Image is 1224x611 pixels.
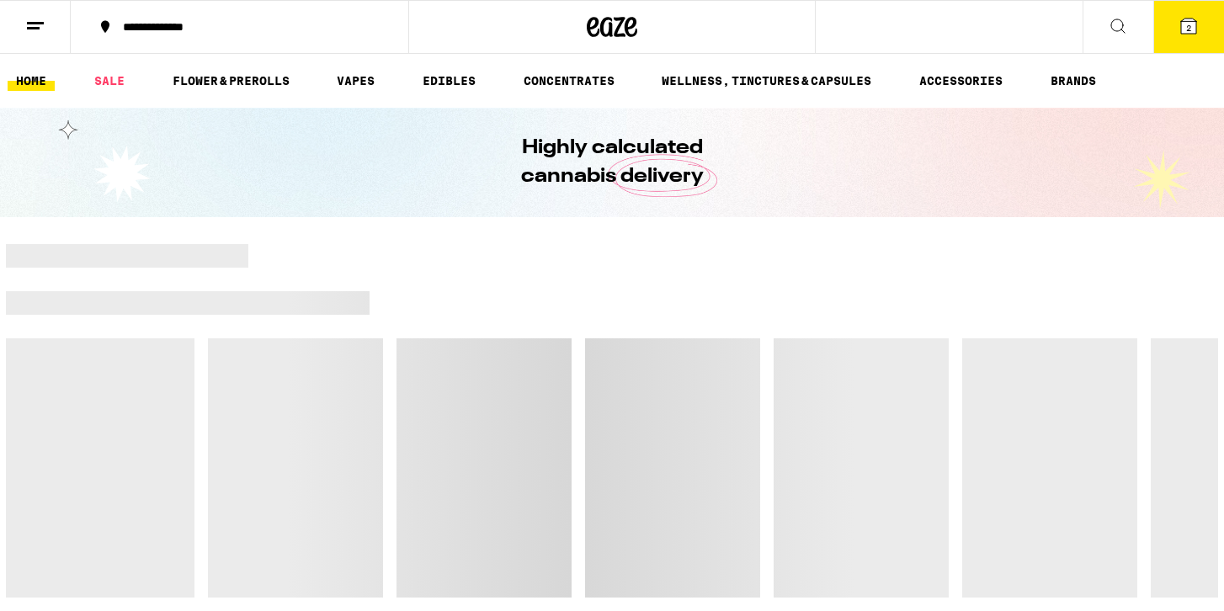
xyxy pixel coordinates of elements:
[414,71,484,91] a: EDIBLES
[1186,23,1191,33] span: 2
[515,71,623,91] a: CONCENTRATES
[1042,71,1104,91] a: BRANDS
[328,71,383,91] a: VAPES
[8,71,55,91] a: HOME
[164,71,298,91] a: FLOWER & PREROLLS
[1153,1,1224,53] button: 2
[86,71,133,91] a: SALE
[911,71,1011,91] a: ACCESSORIES
[473,134,751,191] h1: Highly calculated cannabis delivery
[653,71,880,91] a: WELLNESS, TINCTURES & CAPSULES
